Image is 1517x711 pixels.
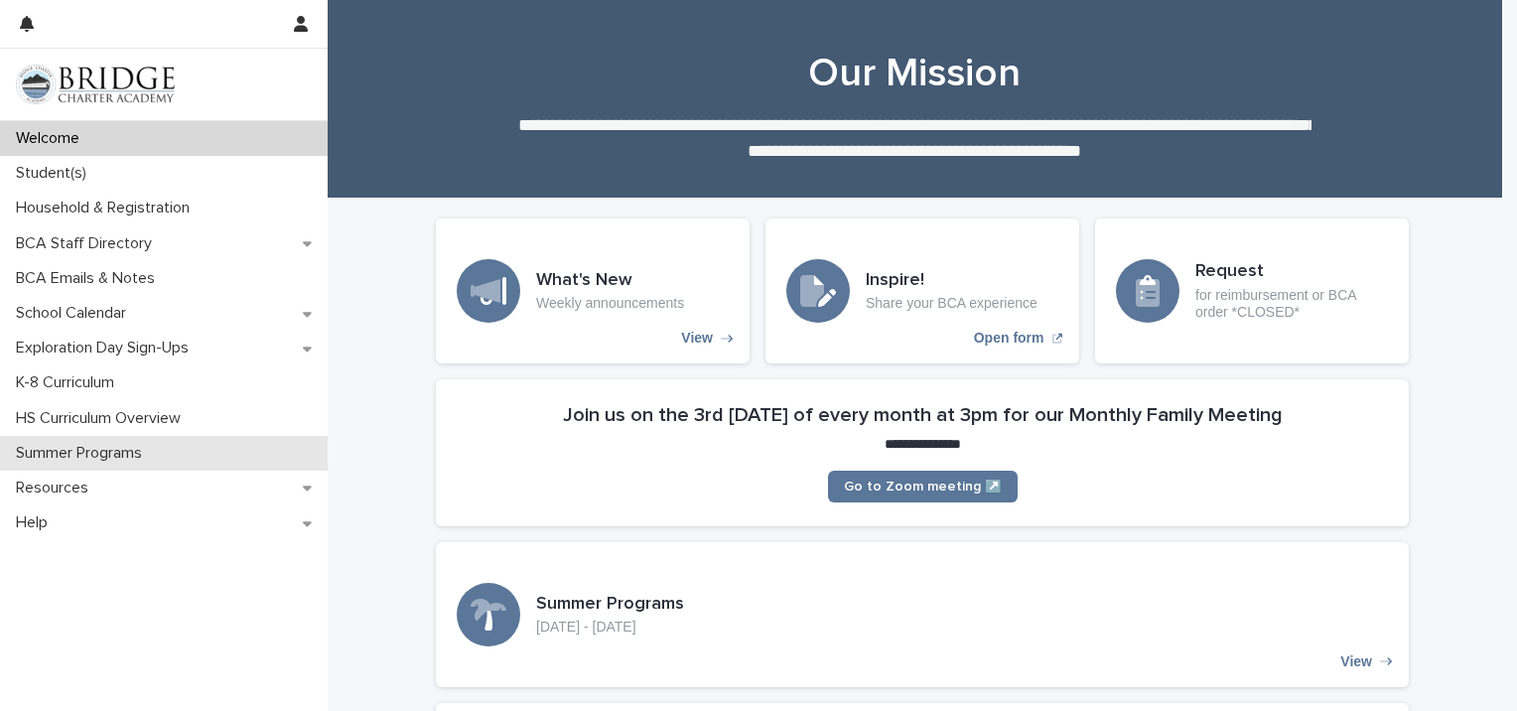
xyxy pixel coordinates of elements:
[16,65,175,104] img: V1C1m3IdTEidaUdm9Hs0
[536,619,684,636] p: [DATE] - [DATE]
[844,480,1002,494] span: Go to Zoom meeting ↗️
[8,444,158,463] p: Summer Programs
[1195,287,1388,321] p: for reimbursement or BCA order *CLOSED*
[563,403,1283,427] h2: Join us on the 3rd [DATE] of every month at 3pm for our Monthly Family Meeting
[866,270,1037,292] h3: Inspire!
[8,479,104,498] p: Resources
[8,269,171,288] p: BCA Emails & Notes
[8,129,95,148] p: Welcome
[536,295,684,312] p: Weekly announcements
[536,270,684,292] h3: What's New
[1340,653,1372,670] p: View
[436,542,1409,687] a: View
[428,50,1401,97] h1: Our Mission
[8,513,64,532] p: Help
[765,218,1079,363] a: Open form
[8,304,142,323] p: School Calendar
[436,218,750,363] a: View
[974,330,1044,347] p: Open form
[8,164,102,183] p: Student(s)
[8,234,168,253] p: BCA Staff Directory
[8,199,206,217] p: Household & Registration
[1195,261,1388,283] h3: Request
[536,594,684,616] h3: Summer Programs
[8,409,197,428] p: HS Curriculum Overview
[828,471,1018,502] a: Go to Zoom meeting ↗️
[681,330,713,347] p: View
[8,339,205,357] p: Exploration Day Sign-Ups
[866,295,1037,312] p: Share your BCA experience
[8,373,130,392] p: K-8 Curriculum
